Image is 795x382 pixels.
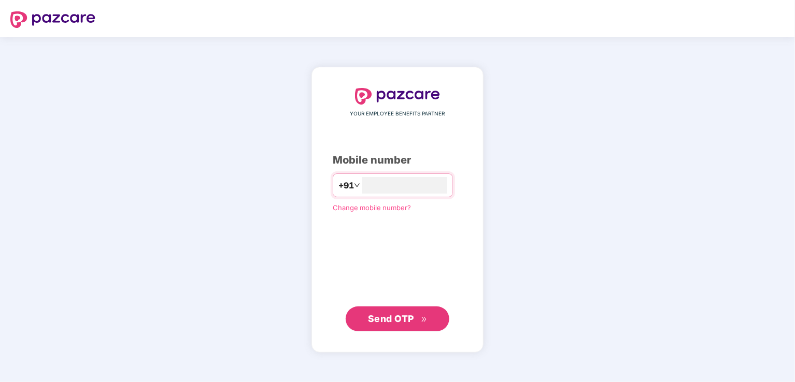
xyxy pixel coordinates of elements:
[333,203,411,212] a: Change mobile number?
[346,306,449,331] button: Send OTPdouble-right
[333,152,462,168] div: Mobile number
[368,313,414,324] span: Send OTP
[338,179,354,192] span: +91
[350,110,445,118] span: YOUR EMPLOYEE BENEFITS PARTNER
[355,88,440,105] img: logo
[10,11,95,28] img: logo
[421,316,428,323] span: double-right
[354,182,360,188] span: down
